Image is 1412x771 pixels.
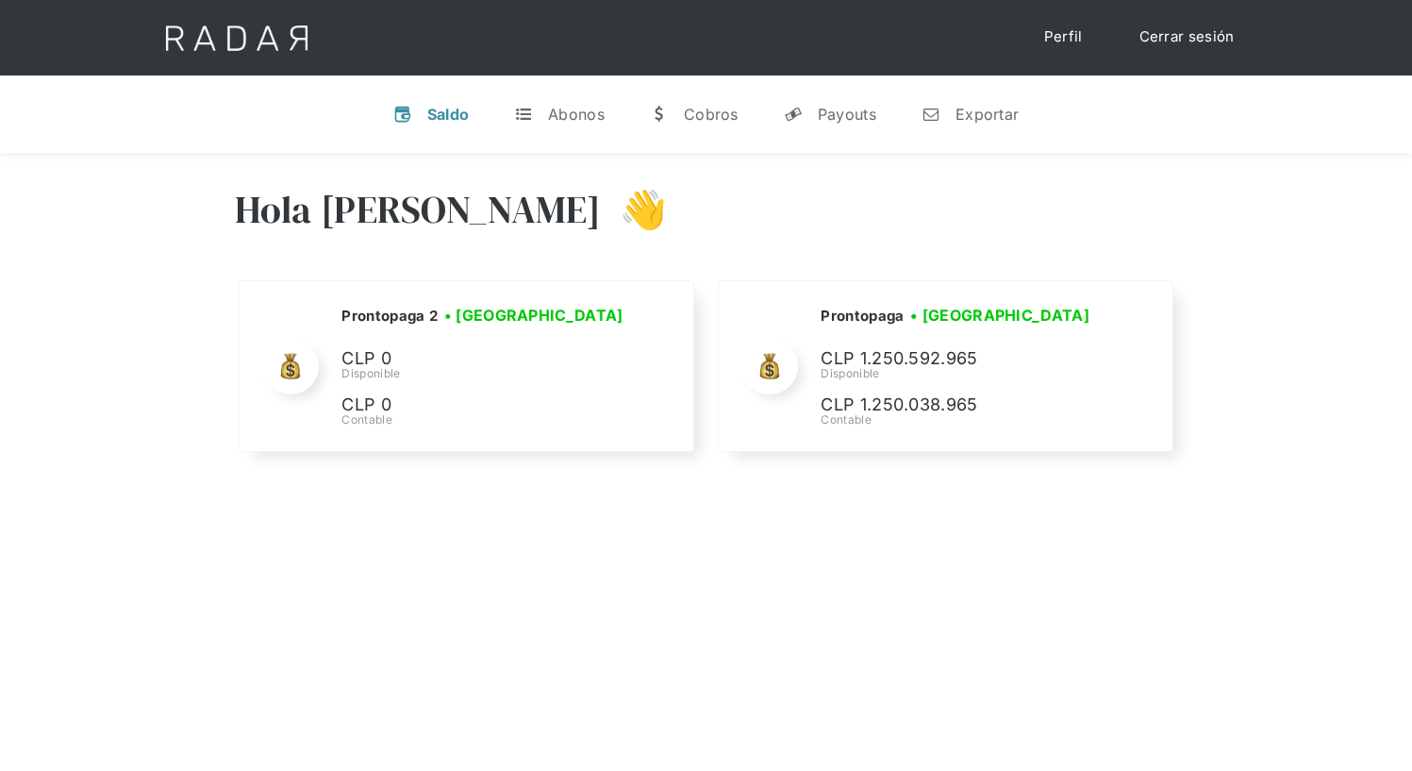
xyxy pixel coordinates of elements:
div: Cobros [684,105,739,124]
div: y [784,105,803,124]
div: Payouts [818,105,876,124]
a: Cerrar sesión [1121,19,1254,56]
h2: Prontopaga 2 [341,307,438,326]
div: Exportar [955,105,1019,124]
h3: • [GEOGRAPHIC_DATA] [910,304,1089,327]
div: Disponible [821,365,1104,382]
div: Contable [821,411,1104,428]
a: Perfil [1025,19,1102,56]
div: Abonos [548,105,605,124]
div: Disponible [341,365,629,382]
h3: Hola [PERSON_NAME] [235,186,601,233]
div: n [922,105,940,124]
div: w [650,105,669,124]
h2: Prontopaga [821,307,904,326]
h3: 👋 [601,186,667,233]
p: CLP 1.250.038.965 [821,392,1104,419]
p: CLP 0 [341,392,624,419]
div: t [514,105,533,124]
h3: • [GEOGRAPHIC_DATA] [444,304,623,327]
div: Contable [341,411,629,428]
div: v [393,105,412,124]
p: CLP 0 [341,345,624,373]
p: CLP 1.250.592.965 [821,345,1104,373]
div: Saldo [427,105,470,124]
